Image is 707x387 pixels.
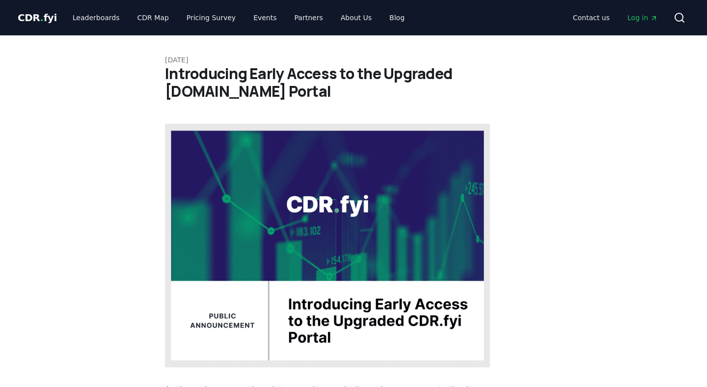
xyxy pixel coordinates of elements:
nav: Main [565,9,666,27]
a: CDR Map [130,9,177,27]
span: . [40,12,44,24]
span: Log in [627,13,658,23]
a: About Us [333,9,380,27]
img: blog post image [165,124,490,367]
a: Pricing Survey [179,9,244,27]
a: CDR.fyi [18,11,57,25]
p: [DATE] [165,55,542,65]
span: CDR fyi [18,12,57,24]
nav: Main [65,9,412,27]
a: Blog [381,9,412,27]
a: Log in [620,9,666,27]
h1: Introducing Early Access to the Upgraded [DOMAIN_NAME] Portal [165,65,542,100]
a: Partners [287,9,331,27]
a: Contact us [565,9,618,27]
a: Leaderboards [65,9,128,27]
a: Events [245,9,284,27]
